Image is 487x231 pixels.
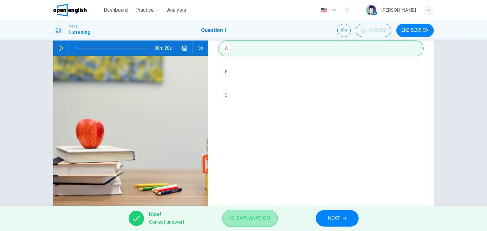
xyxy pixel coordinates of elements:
img: Profile picture [366,5,376,15]
button: Explanation [222,210,278,227]
span: END SESSION [401,28,429,33]
h1: Listening [68,29,91,36]
span: Analysis [167,6,186,14]
button: 00:00:58 [356,24,391,37]
div: Hide [356,24,391,37]
button: Practice [133,4,162,16]
img: en [320,8,328,13]
img: OpenEnglish logo [53,4,87,16]
button: Dashboard [101,4,130,16]
span: Practice [135,6,154,14]
img: Question - Response [53,56,208,210]
span: Nice! [149,211,184,218]
span: 00:00:58 [369,28,386,33]
span: NEXT [328,214,340,223]
h1: Question 1 [201,27,227,34]
span: Dashboard [104,6,128,14]
button: END SESSION [396,24,434,37]
div: [PERSON_NAME] [381,6,416,14]
div: Mute [337,24,351,37]
button: NEXT [316,210,359,227]
a: OpenEnglish logo [53,4,101,16]
span: Explanation [237,214,270,223]
span: 00m 20s [154,41,177,56]
span: TOEIC® [68,24,78,29]
button: Click to see the audio transcription [180,41,190,56]
button: Analysis [165,4,189,16]
span: Correct answer! [149,218,184,226]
